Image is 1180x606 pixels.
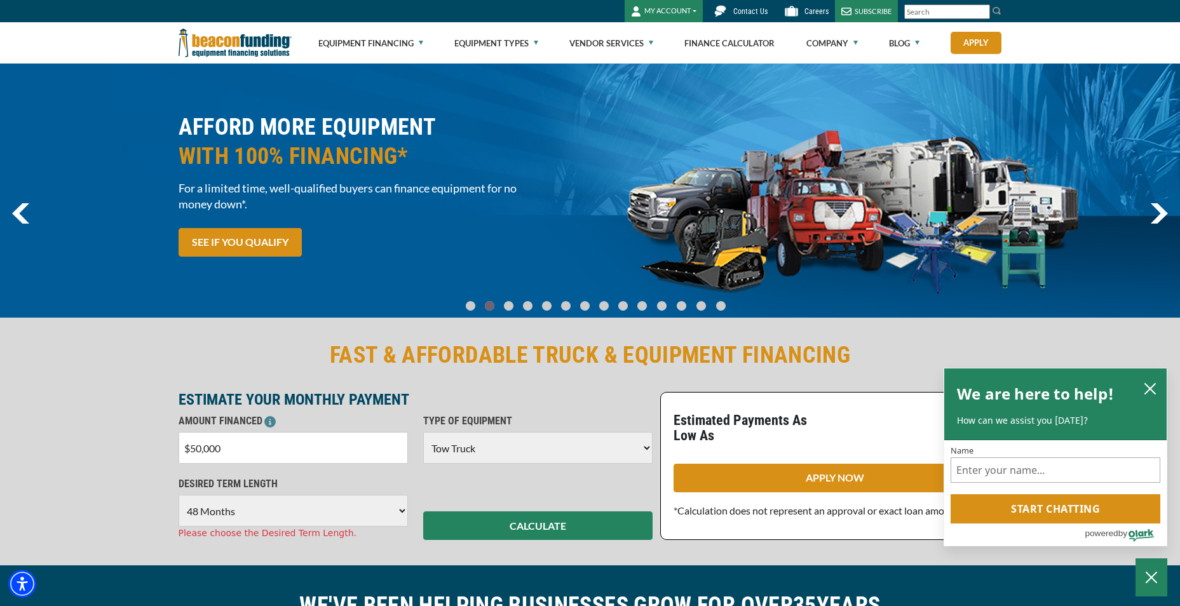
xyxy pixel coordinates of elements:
[1118,525,1127,541] span: by
[674,413,827,443] p: Estimated Payments As Low As
[318,23,423,64] a: Equipment Financing
[520,300,536,311] a: Go To Slide 3
[951,494,1160,523] button: Start chatting
[179,142,583,171] span: WITH 100% FINANCING*
[957,381,1114,407] h2: We are here to help!
[12,203,29,224] a: previous
[804,7,829,16] span: Careers
[578,300,593,311] a: Go To Slide 6
[179,112,583,171] h2: AFFORD MORE EQUIPMENT
[957,414,1154,427] p: How can we assist you [DATE]?
[179,432,408,464] input: $
[482,300,498,311] a: Go To Slide 1
[1150,203,1168,224] img: Right Navigator
[179,228,302,257] a: SEE IF YOU QUALIFY
[684,23,775,64] a: Finance Calculator
[889,23,919,64] a: Blog
[733,7,768,16] span: Contact Us
[806,23,858,64] a: Company
[423,511,653,540] button: CALCULATE
[463,300,478,311] a: Go To Slide 0
[1085,525,1118,541] span: powered
[597,300,612,311] a: Go To Slide 7
[977,7,987,17] a: Clear search text
[951,32,1001,54] a: Apply
[179,392,653,407] p: ESTIMATE YOUR MONTHLY PAYMENT
[693,300,709,311] a: Go To Slide 12
[713,300,729,311] a: Go To Slide 13
[1136,558,1167,596] button: Close Chatbox
[539,300,555,311] a: Go To Slide 4
[8,570,36,598] div: Accessibility Menu
[951,457,1160,483] input: Name
[992,6,1002,16] img: Search
[179,476,408,492] p: DESIRED TERM LENGTH
[454,23,538,64] a: Equipment Types
[12,203,29,224] img: Left Navigator
[1150,203,1168,224] a: next
[904,4,990,19] input: Search
[674,504,961,516] span: *Calculation does not represent an approval or exact loan amount.
[179,527,408,540] div: Please choose the Desired Term Length.
[179,180,583,212] span: For a limited time, well-qualified buyers can finance equipment for no money down*.
[674,300,689,311] a: Go To Slide 11
[559,300,574,311] a: Go To Slide 5
[179,414,408,429] p: AMOUNT FINANCED
[569,23,653,64] a: Vendor Services
[944,368,1167,547] div: olark chatbox
[654,300,670,311] a: Go To Slide 10
[616,300,631,311] a: Go To Slide 8
[674,464,996,492] a: APPLY NOW
[501,300,517,311] a: Go To Slide 2
[951,447,1160,455] label: Name
[1085,524,1167,546] a: Powered by Olark - open in a new tab
[423,414,653,429] p: TYPE OF EQUIPMENT
[635,300,650,311] a: Go To Slide 9
[179,340,1002,370] h2: FAST & AFFORDABLE TRUCK & EQUIPMENT FINANCING
[1140,379,1160,397] button: close chatbox
[179,22,292,64] img: Beacon Funding Corporation logo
